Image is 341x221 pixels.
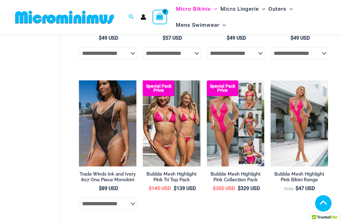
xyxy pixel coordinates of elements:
[153,10,167,24] a: View Shopping Cart, empty
[207,171,264,185] a: Bubble Mesh Highlight Pink Collection Pack
[213,185,235,191] bdi: 352 USD
[163,35,182,41] bdi: 57 USD
[290,35,293,41] span: $
[238,185,241,191] span: $
[149,185,152,191] span: $
[141,14,146,20] a: Account icon link
[296,185,315,191] bdi: 47 USD
[176,1,211,17] span: Micro Bikinis
[219,17,226,33] span: Menu Toggle
[13,10,117,24] img: MM SHOP LOGO FLAT
[290,35,310,41] bdi: 49 USD
[213,185,216,191] span: $
[163,35,165,41] span: $
[227,35,230,41] span: $
[267,1,294,17] a: OutersMenu ToggleMenu Toggle
[174,17,227,33] a: Mens SwimwearMenu ToggleMenu Toggle
[143,80,200,166] img: Tri Top Pack F
[219,1,267,17] a: Micro LingerieMenu ToggleMenu Toggle
[174,1,219,17] a: Micro BikinisMenu ToggleMenu Toggle
[79,171,136,185] a: Trade Winds Ink and Ivory 807 One Piece Monokini
[79,171,136,183] h2: Trade Winds Ink and Ivory 807 One Piece Monokini
[149,185,171,191] bdi: 145 USD
[207,84,238,92] b: Special Pack Price
[271,80,328,166] a: Bubble Mesh Highlight Pink 819 One Piece 01Bubble Mesh Highlight Pink 819 One Piece 03Bubble Mesh...
[207,171,264,183] h2: Bubble Mesh Highlight Pink Collection Pack
[174,185,176,191] span: $
[207,80,264,166] img: Collection Pack F
[211,1,217,17] span: Menu Toggle
[143,171,200,185] a: Bubble Mesh Highlight Pink Tri Top Pack
[129,13,134,21] a: Search icon link
[227,35,246,41] bdi: 49 USD
[238,185,260,191] bdi: 329 USD
[271,80,328,166] img: Bubble Mesh Highlight Pink 819 One Piece 01
[296,185,298,191] span: $
[286,1,293,17] span: Menu Toggle
[99,185,118,191] bdi: 89 USD
[207,80,264,166] a: Collection Pack F Collection Pack BCollection Pack B
[176,17,219,33] span: Mens Swimwear
[143,84,174,92] b: Special Pack Price
[143,171,200,183] h2: Bubble Mesh Highlight Pink Tri Top Pack
[259,1,265,17] span: Menu Toggle
[220,1,259,17] span: Micro Lingerie
[79,80,136,166] img: Tradewinds Ink and Ivory 807 One Piece 03
[271,171,328,183] h2: Bubble Mesh Highlight Pink Bikini Range
[79,80,136,166] a: Tradewinds Ink and Ivory 807 One Piece 03Tradewinds Ink and Ivory 807 One Piece 04Tradewinds Ink ...
[271,171,328,185] a: Bubble Mesh Highlight Pink Bikini Range
[174,185,196,191] bdi: 139 USD
[284,187,294,191] span: From:
[143,80,200,166] a: Tri Top Pack F Tri Top Pack BTri Top Pack B
[268,1,286,17] span: Outers
[99,35,102,41] span: $
[99,35,118,41] bdi: 49 USD
[99,185,102,191] span: $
